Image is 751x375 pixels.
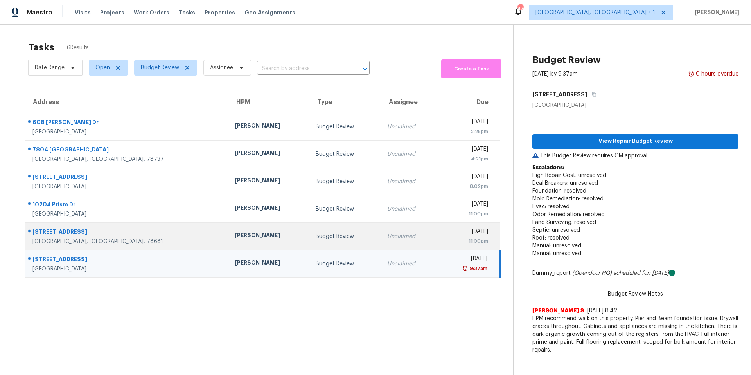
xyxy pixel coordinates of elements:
[28,43,54,51] h2: Tasks
[441,59,501,78] button: Create a Task
[316,123,374,131] div: Budget Review
[235,259,303,269] div: [PERSON_NAME]
[316,178,374,186] div: Budget Review
[381,91,438,113] th: Assignee
[532,315,738,354] span: HPM recommend walk on this property. Pier and Beam foundation issue. Drywall cracks throughout. C...
[32,265,222,273] div: [GEOGRAPHIC_DATA]
[444,145,488,155] div: [DATE]
[210,64,233,72] span: Assignee
[444,173,488,182] div: [DATE]
[532,243,581,249] span: Manual: unresolved
[532,180,598,186] span: Deal Breakers: unresolved
[613,270,669,276] i: scheduled for: [DATE]
[32,255,222,265] div: [STREET_ADDRESS]
[179,10,195,15] span: Tasks
[316,205,374,213] div: Budget Review
[532,212,605,217] span: Odor Remediation: resolved
[235,177,303,186] div: [PERSON_NAME]
[532,307,584,315] span: [PERSON_NAME] S
[316,260,374,268] div: Budget Review
[444,237,488,245] div: 11:00pm
[100,9,124,16] span: Projects
[359,63,370,74] button: Open
[444,200,488,210] div: [DATE]
[572,270,612,276] i: (Opendoor HQ)
[35,64,65,72] span: Date Range
[692,9,739,16] span: [PERSON_NAME]
[95,64,110,72] span: Open
[462,265,468,272] img: Overdue Alarm Icon
[387,233,432,240] div: Unclaimed
[532,165,564,170] b: Escalations:
[694,70,738,78] div: 0 hours overdue
[444,227,488,237] div: [DATE]
[141,64,179,72] span: Budget Review
[257,63,348,75] input: Search by address
[688,70,694,78] img: Overdue Alarm Icon
[32,210,222,218] div: [GEOGRAPHIC_DATA]
[228,91,309,113] th: HPM
[32,238,222,245] div: [GEOGRAPHIC_DATA], [GEOGRAPHIC_DATA], 78681
[244,9,295,16] span: Geo Assignments
[532,173,606,178] span: High Repair Cost: unresolved
[444,210,488,218] div: 11:00pm
[532,196,604,202] span: Mold Remediation: resolved
[438,91,500,113] th: Due
[205,9,235,16] span: Properties
[25,91,228,113] th: Address
[532,101,738,109] div: [GEOGRAPHIC_DATA]
[517,5,523,13] div: 42
[32,228,222,238] div: [STREET_ADDRESS]
[532,220,596,225] span: Land Surveying: resolved
[444,128,488,135] div: 2:25pm
[235,149,303,159] div: [PERSON_NAME]
[387,178,432,186] div: Unclaimed
[603,290,668,298] span: Budget Review Notes
[444,182,488,190] div: 8:02pm
[235,231,303,241] div: [PERSON_NAME]
[587,308,617,314] span: [DATE] 8:42
[468,265,487,272] div: 9:37am
[32,173,222,183] div: [STREET_ADDRESS]
[444,255,487,265] div: [DATE]
[444,118,488,128] div: [DATE]
[532,251,581,256] span: Manual: unresolved
[32,200,222,210] div: 10204 Prism Dr
[539,137,732,146] span: View Repair Budget Review
[32,155,222,163] div: [GEOGRAPHIC_DATA], [GEOGRAPHIC_DATA], 78737
[535,9,655,16] span: [GEOGRAPHIC_DATA], [GEOGRAPHIC_DATA] + 1
[32,128,222,136] div: [GEOGRAPHIC_DATA]
[532,235,570,241] span: Roof: resolved
[316,150,374,158] div: Budget Review
[316,233,374,240] div: Budget Review
[532,152,738,160] p: This Budget Review requires GM approval
[235,122,303,132] div: [PERSON_NAME]
[32,146,222,155] div: 7804 [GEOGRAPHIC_DATA]
[67,44,89,52] span: 6 Results
[532,188,586,194] span: Foundation: resolved
[532,227,580,233] span: Septic: unresolved
[532,56,601,64] h2: Budget Review
[387,150,432,158] div: Unclaimed
[532,204,570,209] span: Hvac: resolved
[532,269,738,277] div: Dummy_report
[134,9,169,16] span: Work Orders
[309,91,381,113] th: Type
[32,183,222,191] div: [GEOGRAPHIC_DATA]
[587,87,598,101] button: Copy Address
[235,204,303,214] div: [PERSON_NAME]
[32,118,222,128] div: 608 [PERSON_NAME] Dr
[387,260,432,268] div: Unclaimed
[387,123,432,131] div: Unclaimed
[445,65,498,74] span: Create a Task
[532,70,578,78] div: [DATE] by 9:37am
[532,90,587,98] h5: [STREET_ADDRESS]
[75,9,91,16] span: Visits
[387,205,432,213] div: Unclaimed
[27,9,52,16] span: Maestro
[444,155,488,163] div: 4:21pm
[532,134,738,149] button: View Repair Budget Review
